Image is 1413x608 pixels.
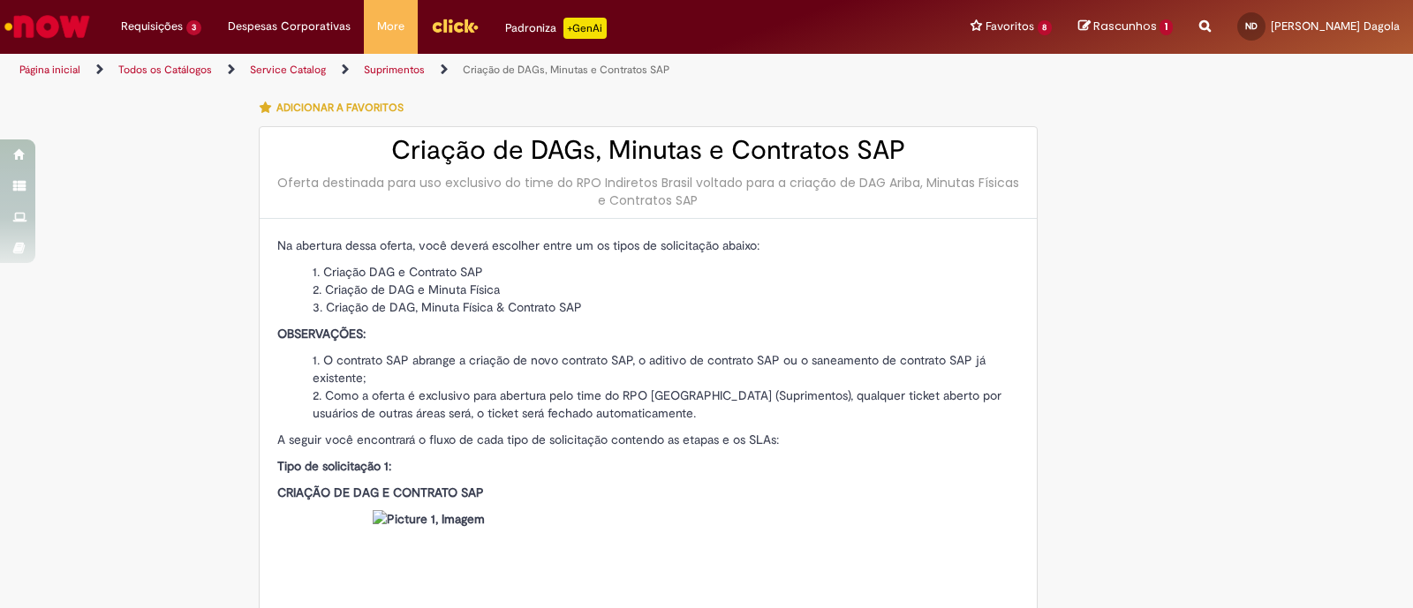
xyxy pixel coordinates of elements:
[13,54,929,86] ul: Trilhas de página
[1160,19,1173,35] span: 1
[563,18,607,39] p: +GenAi
[377,18,404,35] span: More
[1245,20,1258,32] span: ND
[277,236,1019,254] p: Na abertura dessa oferta, você deverá escolher entre um os tipos de solicitação abaixo:
[276,101,404,115] span: Adicionar a Favoritos
[313,263,1019,281] li: Criação DAG e Contrato SAP
[463,63,669,77] a: Criação de DAGs, Minutas e Contratos SAP
[313,387,1019,422] li: Como a oferta é exclusivo para abertura pelo time do RPO [GEOGRAPHIC_DATA] (Suprimentos), qualque...
[2,9,93,44] img: ServiceNow
[313,351,1019,387] li: O contrato SAP abrange a criação de novo contrato SAP, o aditivo de contrato SAP ou o saneamento ...
[228,18,351,35] span: Despesas Corporativas
[1038,20,1053,35] span: 8
[431,12,479,39] img: click_logo_yellow_360x200.png
[277,136,1019,165] h2: Criação de DAGs, Minutas e Contratos SAP
[277,458,391,474] strong: Tipo de solicitação 1:
[313,281,1019,298] li: Criação de DAG e Minuta Física
[364,63,425,77] a: Suprimentos
[277,326,366,342] strong: OBSERVAÇÕES:
[1093,18,1157,34] span: Rascunhos
[186,20,201,35] span: 3
[1078,19,1173,35] a: Rascunhos
[118,63,212,77] a: Todos os Catálogos
[313,298,1019,316] li: Criação de DAG, Minuta Física & Contrato SAP
[250,63,326,77] a: Service Catalog
[259,89,413,126] button: Adicionar a Favoritos
[19,63,80,77] a: Página inicial
[277,431,1019,448] p: A seguir você encontrará o fluxo de cada tipo de solicitação contendo as etapas e os SLAs:
[1271,19,1400,34] span: [PERSON_NAME] Dagola
[986,18,1034,35] span: Favoritos
[277,484,484,500] strong: CRIAÇÃO DE DAG E CONTRATO SAP
[505,18,607,39] div: Padroniza
[277,174,1019,209] div: Oferta destinada para uso exclusivo do time do RPO Indiretos Brasil voltado para a criação de DAG...
[121,18,183,35] span: Requisições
